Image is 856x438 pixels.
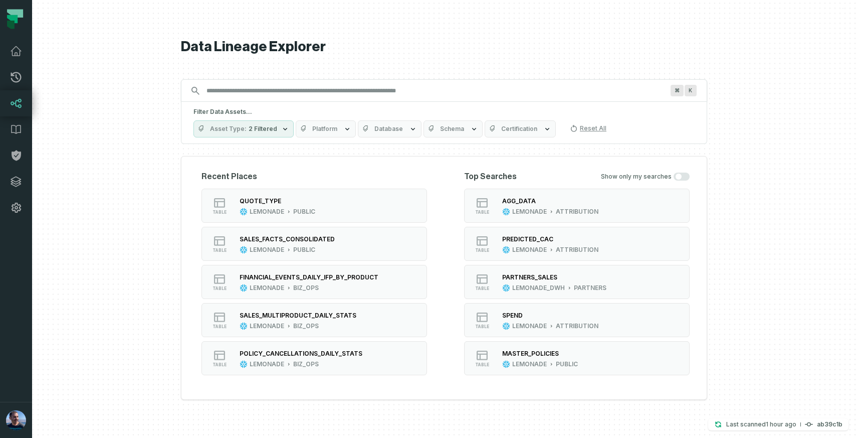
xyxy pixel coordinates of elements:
relative-time: Sep 17, 2025, 10:20 AM EDT [766,420,796,428]
h4: ab39c1b [817,421,842,427]
h1: Data Lineage Explorer [181,38,707,56]
img: avatar of Tal Kurnas [6,410,26,430]
span: Press ⌘ + K to focus the search bar [685,85,697,96]
span: Press ⌘ + K to focus the search bar [671,85,684,96]
button: Last scanned[DATE] 10:20:37 AMab39c1b [708,418,848,430]
p: Last scanned [726,419,796,429]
